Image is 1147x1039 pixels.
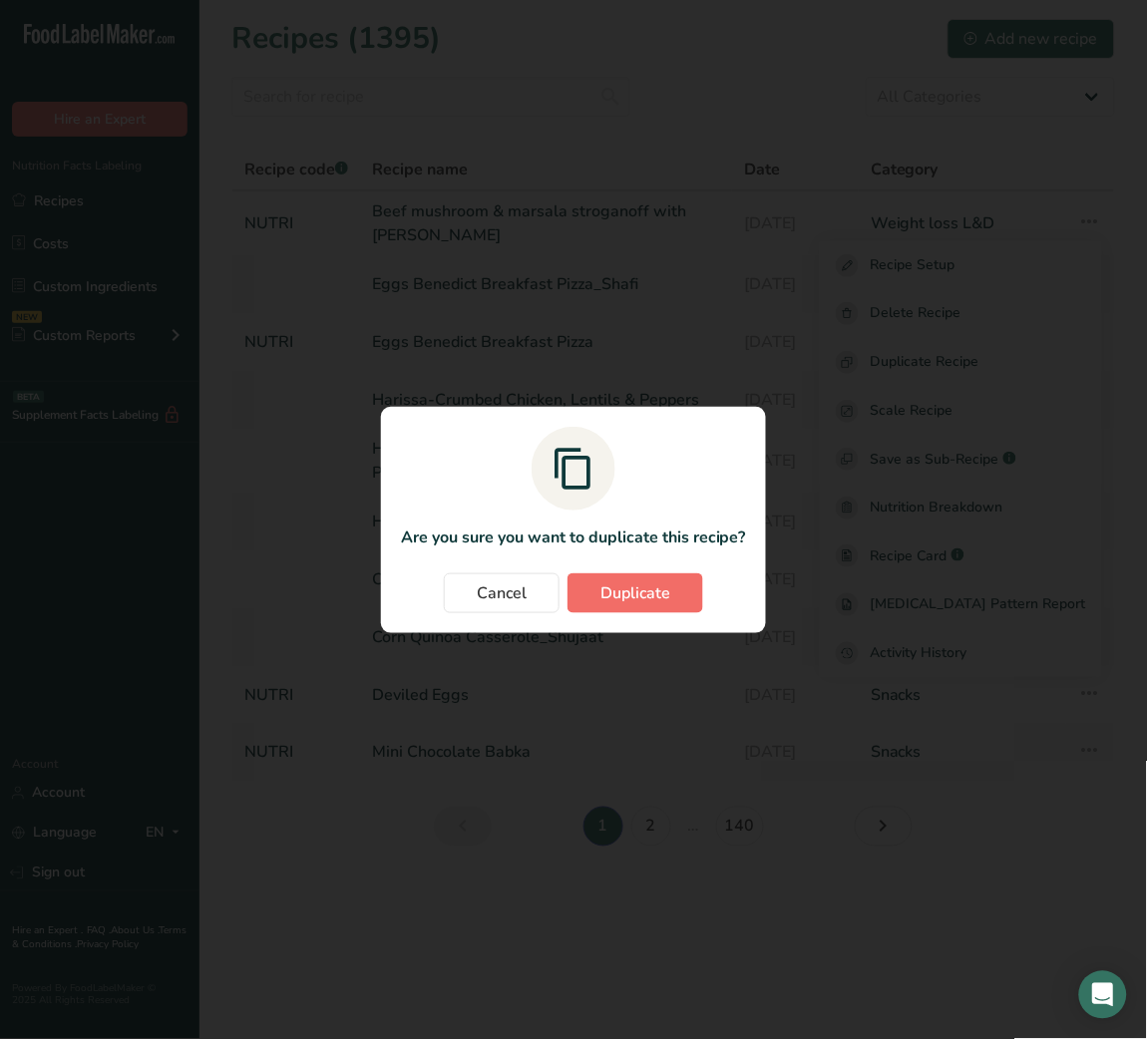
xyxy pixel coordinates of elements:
span: Duplicate [600,581,670,605]
button: Duplicate [568,573,703,613]
button: Cancel [444,573,560,613]
span: Cancel [477,581,527,605]
p: Are you sure you want to duplicate this recipe? [401,525,746,549]
div: Open Intercom Messenger [1079,971,1127,1019]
